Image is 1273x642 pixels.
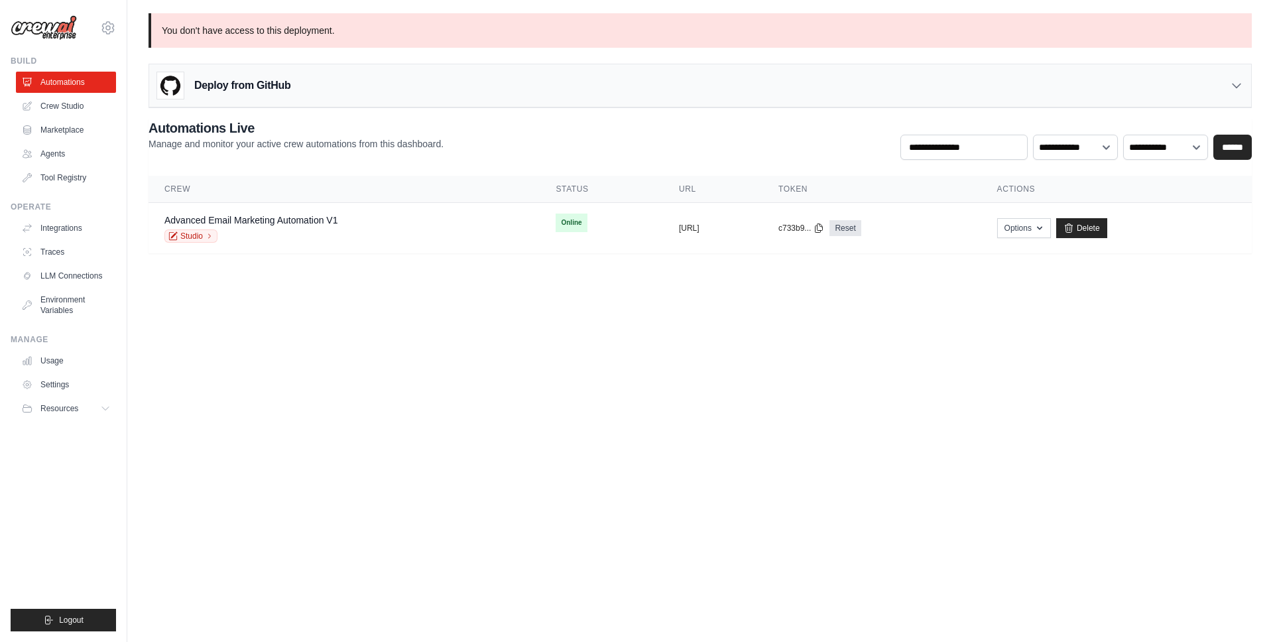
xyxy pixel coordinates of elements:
[540,176,662,203] th: Status
[11,15,77,40] img: Logo
[778,223,824,233] button: c733b9...
[149,119,444,137] h2: Automations Live
[829,220,861,236] a: Reset
[16,289,116,321] a: Environment Variables
[16,350,116,371] a: Usage
[16,72,116,93] a: Automations
[16,143,116,164] a: Agents
[194,78,290,94] h3: Deploy from GitHub
[16,218,116,239] a: Integrations
[16,167,116,188] a: Tool Registry
[997,218,1051,238] button: Options
[11,609,116,631] button: Logout
[1056,218,1107,238] a: Delete
[157,72,184,99] img: GitHub Logo
[16,374,116,395] a: Settings
[11,56,116,66] div: Build
[149,13,1252,48] p: You don't have access to this deployment.
[164,215,337,225] a: Advanced Email Marketing Automation V1
[11,334,116,345] div: Manage
[149,137,444,151] p: Manage and monitor your active crew automations from this dashboard.
[59,615,84,625] span: Logout
[762,176,981,203] th: Token
[16,96,116,117] a: Crew Studio
[11,202,116,212] div: Operate
[149,176,540,203] th: Crew
[663,176,762,203] th: URL
[40,403,78,414] span: Resources
[16,265,116,287] a: LLM Connections
[16,398,116,419] button: Resources
[556,214,587,232] span: Online
[16,119,116,141] a: Marketplace
[164,229,217,243] a: Studio
[981,176,1252,203] th: Actions
[16,241,116,263] a: Traces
